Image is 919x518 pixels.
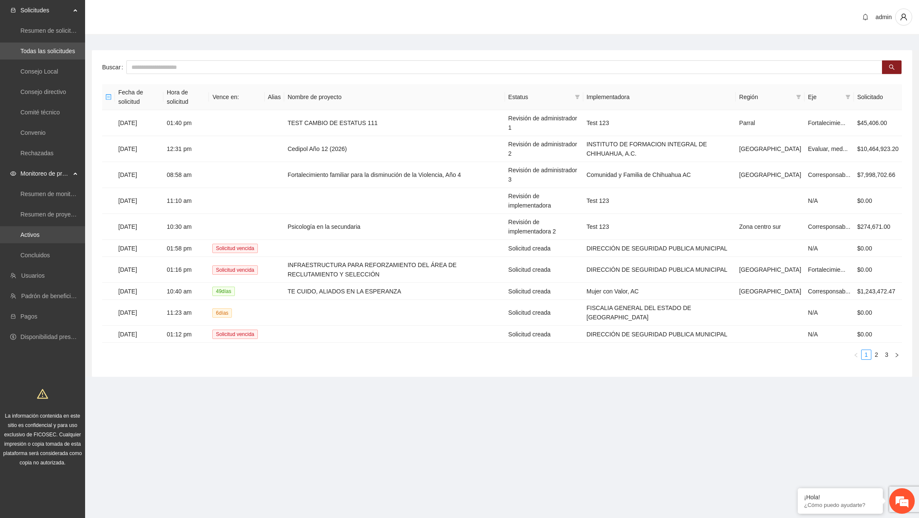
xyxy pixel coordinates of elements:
[808,171,851,178] span: Corresponsab...
[854,240,902,257] td: $0.00
[284,162,505,188] td: Fortalecimiento familiar para la disminución de la Violencia, Año 4
[284,84,505,110] th: Nombre de proyecto
[736,283,805,300] td: [GEOGRAPHIC_DATA]
[505,300,583,326] td: Solicitud creada
[20,48,75,54] a: Todas las solicitudes
[805,300,854,326] td: N/A
[3,413,82,466] span: La información contenida en este sitio es confidencial y para uso exclusivo de FICOSEC. Cualquier...
[808,92,842,102] span: Eje
[844,91,852,103] span: filter
[37,388,48,399] span: warning
[115,214,163,240] td: [DATE]
[49,114,117,199] span: Estamos en línea.
[872,350,881,359] a: 2
[583,240,736,257] td: DIRECCIÓN DE SEGURIDAD PUBLICA MUNICIPAL
[808,120,845,126] span: Fortalecimie...
[859,10,872,24] button: bell
[583,300,736,326] td: FISCALIA GENERAL DEL ESTADO DE [GEOGRAPHIC_DATA]
[859,14,872,20] span: bell
[796,94,801,100] span: filter
[209,84,264,110] th: Vence en:
[575,94,580,100] span: filter
[20,252,50,259] a: Concluidos
[876,14,892,20] span: admin
[265,84,284,110] th: Alias
[794,91,803,103] span: filter
[163,110,209,136] td: 01:40 pm
[106,94,111,100] span: minus-square
[20,191,83,197] a: Resumen de monitoreo
[163,257,209,283] td: 01:16 pm
[736,257,805,283] td: [GEOGRAPHIC_DATA]
[115,283,163,300] td: [DATE]
[894,353,899,358] span: right
[854,257,902,283] td: $0.00
[4,232,162,262] textarea: Escriba su mensaje y pulse “Intro”
[505,162,583,188] td: Revisión de administrador 3
[163,326,209,343] td: 01:12 pm
[163,188,209,214] td: 11:10 am
[20,68,58,75] a: Consejo Local
[505,214,583,240] td: Revisión de implementadora 2
[854,162,902,188] td: $7,998,702.66
[505,110,583,136] td: Revisión de administrador 1
[20,88,66,95] a: Consejo directivo
[20,211,111,218] a: Resumen de proyectos aprobados
[805,188,854,214] td: N/A
[808,223,851,230] span: Corresponsab...
[21,272,45,279] a: Usuarios
[115,300,163,326] td: [DATE]
[10,171,16,176] span: eye
[163,136,209,162] td: 12:31 pm
[284,214,505,240] td: Psicología en la secundaria
[808,266,845,273] span: Fortalecimie...
[854,326,902,343] td: $0.00
[20,2,71,19] span: Solicitudes
[736,162,805,188] td: [GEOGRAPHIC_DATA]
[505,240,583,257] td: Solicitud creada
[163,162,209,188] td: 08:58 am
[804,502,876,508] p: ¿Cómo puedo ayudarte?
[583,162,736,188] td: Comunidad y Familia de Chihuahua AC
[115,162,163,188] td: [DATE]
[163,283,209,300] td: 10:40 am
[505,326,583,343] td: Solicitud creada
[892,350,902,360] button: right
[889,64,895,71] span: search
[115,240,163,257] td: [DATE]
[573,91,582,103] span: filter
[583,326,736,343] td: DIRECCIÓN DE SEGURIDAD PUBLICA MUNICIPAL
[583,110,736,136] td: Test 123
[115,257,163,283] td: [DATE]
[102,60,126,74] label: Buscar
[882,350,891,359] a: 3
[284,136,505,162] td: Cedipol Año 12 (2026)
[212,265,257,275] span: Solicitud vencida
[212,287,234,296] span: 49 día s
[284,257,505,283] td: INFRAESTRUCTURA PARA REFORZAMIENTO DEL ÁREA DE RECLUTAMIENTO Y SELECCIÓN
[854,300,902,326] td: $0.00
[892,350,902,360] li: Next Page
[163,300,209,326] td: 11:23 am
[20,313,37,320] a: Pagos
[508,92,571,102] span: Estatus
[140,4,160,25] div: Minimizar ventana de chat en vivo
[20,333,93,340] a: Disponibilidad presupuestal
[854,136,902,162] td: $10,464,923.20
[808,145,848,152] span: Evaluar, med...
[854,214,902,240] td: $274,671.00
[284,283,505,300] td: TE CUIDO, ALIADOS EN LA ESPERANZA
[115,84,163,110] th: Fecha de solicitud
[115,326,163,343] td: [DATE]
[583,283,736,300] td: Mujer con Valor, AC
[861,350,871,360] li: 1
[895,9,912,26] button: user
[505,283,583,300] td: Solicitud creada
[871,350,882,360] li: 2
[583,214,736,240] td: Test 123
[853,353,859,358] span: left
[212,244,257,253] span: Solicitud vencida
[805,326,854,343] td: N/A
[505,257,583,283] td: Solicitud creada
[21,293,84,299] a: Padrón de beneficiarios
